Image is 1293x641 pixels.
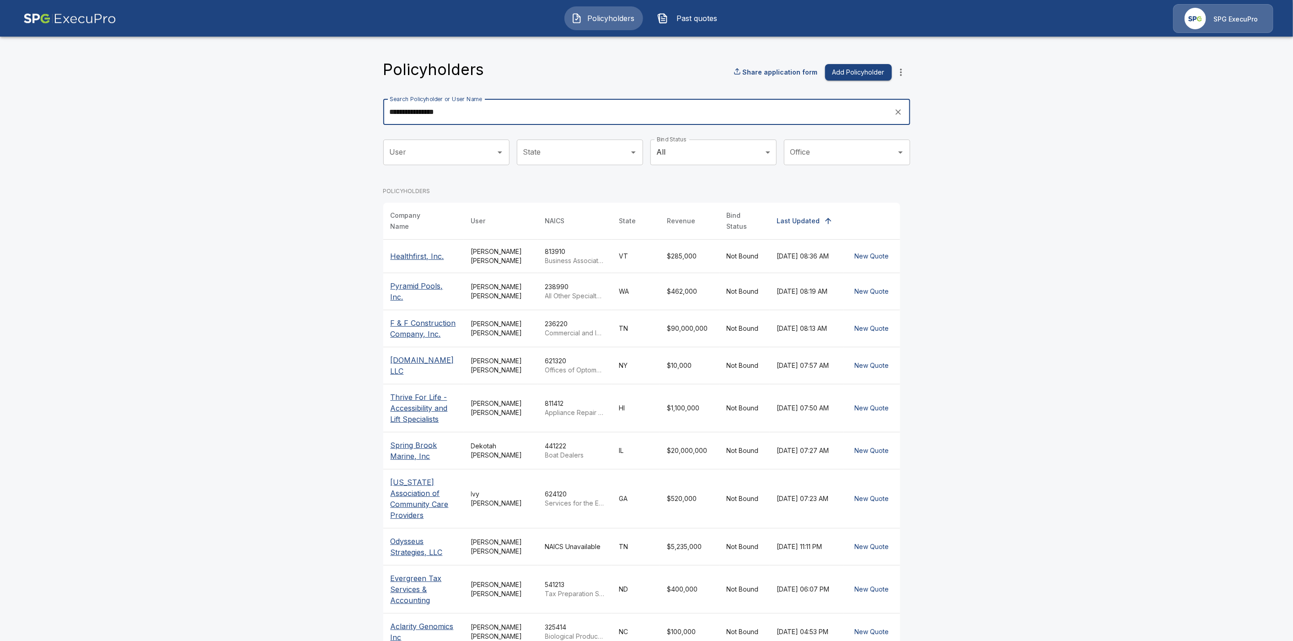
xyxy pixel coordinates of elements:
[471,215,486,226] div: User
[545,490,605,508] div: 624120
[612,432,660,469] td: IL
[545,408,605,417] p: Appliance Repair and Maintenance
[471,538,531,556] div: [PERSON_NAME] [PERSON_NAME]
[383,187,900,195] p: POLICYHOLDERS
[471,399,531,417] div: [PERSON_NAME] [PERSON_NAME]
[892,63,910,81] button: more
[660,565,719,613] td: $400,000
[391,210,440,232] div: Company Name
[660,347,719,384] td: $10,000
[545,319,605,338] div: 236220
[660,239,719,273] td: $285,000
[672,13,722,24] span: Past quotes
[770,310,844,347] td: [DATE] 08:13 AM
[719,239,770,273] td: Not Bound
[627,146,640,159] button: Open
[851,581,893,598] button: New Quote
[851,442,893,459] button: New Quote
[612,469,660,528] td: GA
[545,215,565,226] div: NAICS
[612,347,660,384] td: NY
[719,347,770,384] td: Not Bound
[650,140,777,165] div: All
[770,384,844,432] td: [DATE] 07:50 AM
[612,384,660,432] td: HI
[660,432,719,469] td: $20,000,000
[894,146,907,159] button: Open
[770,273,844,310] td: [DATE] 08:19 AM
[471,282,531,301] div: [PERSON_NAME] [PERSON_NAME]
[657,13,668,24] img: Past quotes Icon
[471,490,531,508] div: Ivy [PERSON_NAME]
[612,528,660,565] td: TN
[743,67,818,77] p: Share application form
[851,357,893,374] button: New Quote
[545,366,605,375] p: Offices of Optometrists
[390,95,482,103] label: Search Policyholder or User Name
[1213,15,1258,24] p: SPG ExecuPro
[719,310,770,347] td: Not Bound
[471,319,531,338] div: [PERSON_NAME] [PERSON_NAME]
[612,239,660,273] td: VT
[777,215,820,226] div: Last Updated
[545,329,605,338] p: Commercial and Institutional Building Construction
[851,539,893,555] button: New Quote
[391,318,456,339] p: F & F Construction Company, Inc.
[770,239,844,273] td: [DATE] 08:36 AM
[545,580,605,598] div: 541213
[667,215,696,226] div: Revenue
[660,528,719,565] td: $5,235,000
[391,536,456,558] p: Odysseus Strategies, LLC
[545,632,605,641] p: Biological Product (except Diagnostic) Manufacturing
[391,392,456,425] p: Thrive For Life - Accessibility and Lift Specialists
[719,469,770,528] td: Not Bound
[564,6,643,30] button: Policyholders IconPolicyholders
[612,310,660,347] td: TN
[851,624,893,641] button: New Quote
[612,565,660,613] td: ND
[586,13,636,24] span: Policyholders
[571,13,582,24] img: Policyholders Icon
[545,499,605,508] p: Services for the Elderly and Persons with Disabilities
[719,384,770,432] td: Not Bound
[719,432,770,469] td: Not Bound
[383,60,484,79] h4: Policyholders
[545,282,605,301] div: 238990
[851,490,893,507] button: New Quote
[1185,8,1206,29] img: Agency Icon
[770,469,844,528] td: [DATE] 07:23 AM
[545,247,605,265] div: 813910
[545,589,605,598] p: Tax Preparation Services
[851,400,893,417] button: New Quote
[1173,4,1273,33] a: Agency IconSPG ExecuPro
[391,251,456,262] p: Healthfirst, Inc.
[660,384,719,432] td: $1,100,000
[650,6,729,30] button: Past quotes IconPast quotes
[391,440,456,462] p: Spring Brook Marine, Inc
[545,256,605,265] p: Business Associations
[851,320,893,337] button: New Quote
[657,135,687,143] label: Bind Status
[719,203,770,240] th: Bind Status
[770,528,844,565] td: [DATE] 11:11 PM
[545,399,605,417] div: 811412
[545,356,605,375] div: 621320
[391,355,456,377] p: [DOMAIN_NAME] LLC
[545,442,605,460] div: 441222
[471,356,531,375] div: [PERSON_NAME] [PERSON_NAME]
[471,247,531,265] div: [PERSON_NAME] [PERSON_NAME]
[471,442,531,460] div: Dekotah [PERSON_NAME]
[538,528,612,565] td: NAICS Unavailable
[23,4,116,33] img: AA Logo
[770,565,844,613] td: [DATE] 06:07 PM
[545,451,605,460] p: Boat Dealers
[851,248,893,265] button: New Quote
[660,310,719,347] td: $90,000,000
[612,273,660,310] td: WA
[719,565,770,613] td: Not Bound
[719,273,770,310] td: Not Bound
[660,469,719,528] td: $520,000
[545,291,605,301] p: All Other Specialty Trade Contractors
[660,273,719,310] td: $462,000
